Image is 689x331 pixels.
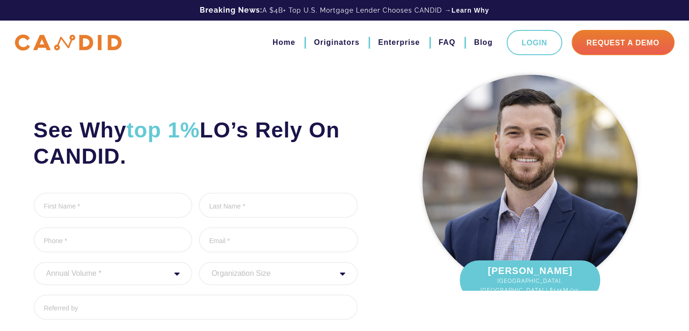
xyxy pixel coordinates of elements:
a: Blog [474,35,493,50]
a: Enterprise [378,35,420,50]
a: Request A Demo [572,30,674,55]
span: top 1% [126,118,200,142]
a: Login [507,30,562,55]
div: [PERSON_NAME] [460,260,600,300]
a: Learn Why [451,6,489,15]
img: Kevin OLaughlin [422,75,638,290]
input: Last Name * [199,193,358,218]
span: [GEOGRAPHIC_DATA], [GEOGRAPHIC_DATA] | $125M/yr. [469,276,591,295]
a: FAQ [439,35,456,50]
b: Breaking News: [200,6,262,14]
input: Email * [199,227,358,252]
a: Home [273,35,295,50]
input: Phone * [34,227,193,252]
h2: See Why LO’s Rely On CANDID. [34,117,358,169]
input: First Name * [34,193,193,218]
img: CANDID APP [15,35,122,51]
a: Originators [314,35,359,50]
input: Referred by [34,295,358,320]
